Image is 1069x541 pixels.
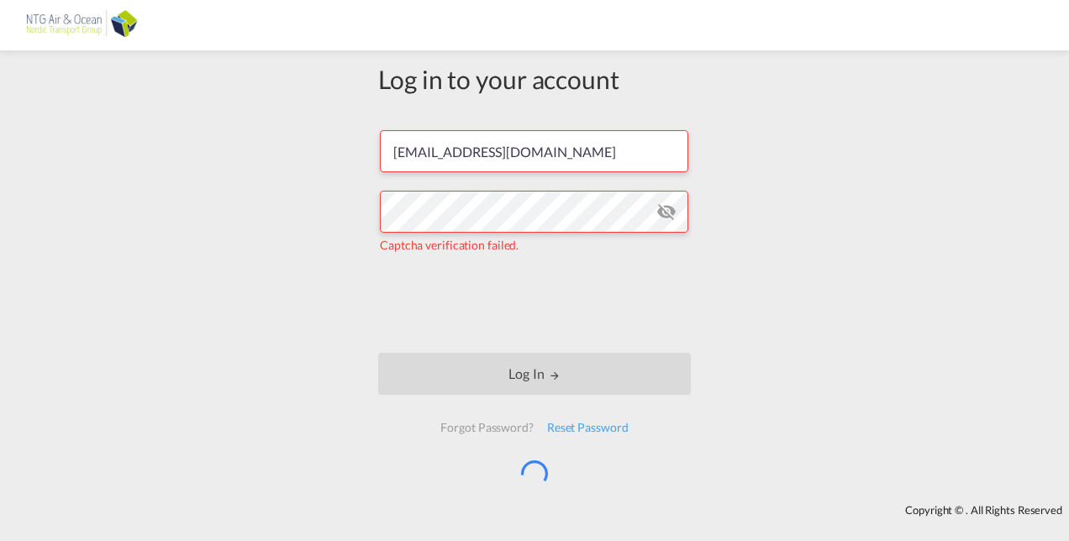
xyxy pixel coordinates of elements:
md-icon: icon-eye-off [656,202,677,222]
img: af31b1c0b01f11ecbc353f8e72265e29.png [25,7,139,45]
span: Captcha verification failed. [380,238,519,252]
div: Forgot Password? [434,412,540,443]
input: Enter email/phone number [380,130,688,172]
iframe: reCAPTCHA [407,270,662,336]
button: LOGIN [378,353,691,395]
div: Log in to your account [378,61,691,97]
div: Reset Password [540,412,635,443]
